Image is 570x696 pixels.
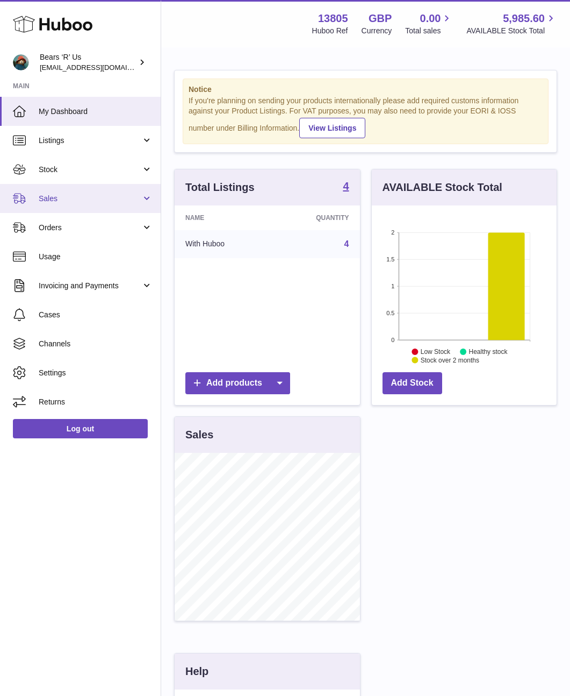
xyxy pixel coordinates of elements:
[185,180,255,195] h3: Total Listings
[39,106,153,117] span: My Dashboard
[185,372,290,394] a: Add products
[312,26,348,36] div: Huboo Ref
[40,52,136,73] div: Bears ‘R’ Us
[13,54,29,70] img: bears-r-us@huboo.com
[362,26,392,36] div: Currency
[405,11,453,36] a: 0.00 Total sales
[466,26,557,36] span: AVAILABLE Stock Total
[39,368,153,378] span: Settings
[391,337,394,343] text: 0
[386,256,394,262] text: 1.5
[318,11,348,26] strong: 13805
[39,397,153,407] span: Returns
[386,310,394,316] text: 0.5
[272,205,360,230] th: Quantity
[39,281,141,291] span: Invoicing and Payments
[391,283,394,289] text: 1
[39,252,153,262] span: Usage
[175,230,272,258] td: With Huboo
[39,136,141,146] span: Listings
[391,229,394,236] text: 2
[39,339,153,349] span: Channels
[39,194,141,204] span: Sales
[40,63,158,72] span: [EMAIL_ADDRESS][DOMAIN_NAME]
[13,419,148,438] a: Log out
[39,165,141,175] span: Stock
[39,223,141,233] span: Orders
[299,118,365,138] a: View Listings
[185,664,208,679] h3: Help
[466,11,557,36] a: 5,985.60 AVAILABLE Stock Total
[420,348,450,356] text: Low Stock
[420,357,479,364] text: Stock over 2 months
[369,11,392,26] strong: GBP
[343,181,349,194] a: 4
[405,26,453,36] span: Total sales
[383,180,502,195] h3: AVAILABLE Stock Total
[175,205,272,230] th: Name
[344,239,349,248] a: 4
[39,310,153,320] span: Cases
[185,428,213,442] h3: Sales
[503,11,545,26] span: 5,985.60
[189,84,543,95] strong: Notice
[189,96,543,138] div: If you're planning on sending your products internationally please add required customs informati...
[468,348,508,356] text: Healthy stock
[383,372,442,394] a: Add Stock
[420,11,441,26] span: 0.00
[343,181,349,191] strong: 4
